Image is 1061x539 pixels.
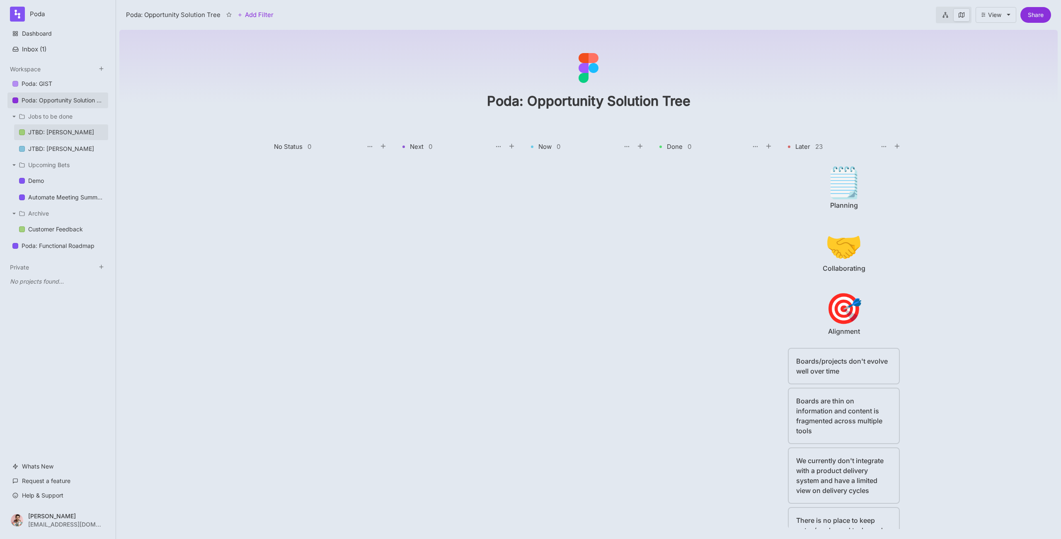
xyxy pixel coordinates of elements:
[7,206,108,221] div: Archive
[7,73,108,257] div: Workspace
[1020,7,1051,23] button: Share
[14,221,108,237] a: Customer Feedback
[788,159,900,219] a: 🗒️Planning
[7,459,108,474] a: Whats New
[274,141,389,152] div: No Status0
[798,167,889,197] div: 🗒️
[10,66,41,73] button: Workspace
[7,272,108,291] div: Private
[815,144,823,150] div: 23
[796,200,891,210] div: Planning
[274,142,303,152] div: No Status
[798,230,889,260] div: 🤝
[7,76,108,92] a: Poda: GIST
[557,144,560,150] div: 0
[7,92,108,109] div: Poda: Opportunity Solution Tree
[659,141,775,152] div: Done0
[7,42,108,56] button: Inbox (1)
[28,127,94,137] div: JTBD: [PERSON_NAME]
[538,142,552,152] div: Now
[22,95,103,105] div: Poda: Opportunity Solution Tree
[28,112,73,121] div: Jobs to be done
[7,26,108,41] a: Dashboard
[402,141,518,152] div: Next0
[410,142,424,152] div: Next
[798,293,889,323] div: 🎯
[796,263,891,273] div: Collaborating
[7,274,108,289] div: No projects found...
[28,176,44,186] div: Demo
[10,264,29,271] button: Private
[237,10,274,20] button: Add Filter
[14,189,108,205] a: Automate Meeting Summaries
[28,224,83,234] div: Customer Feedback
[7,92,108,108] a: Poda: Opportunity Solution Tree
[7,158,108,172] div: Upcoming Bets
[7,238,108,254] a: Poda: Functional Roadmap
[7,109,108,124] div: Jobs to be done
[976,7,1016,23] button: View
[796,356,891,376] div: Boards/projects don't evolve well over time
[788,348,900,384] a: Boards/projects don't evolve well over time
[28,192,103,202] div: Automate Meeting Summaries
[795,142,810,152] div: Later
[28,513,101,519] div: [PERSON_NAME]
[796,396,891,436] div: Boards are thin on information and content is fragmented across multiple tools
[14,173,108,189] a: Demo
[796,326,891,336] div: Alignment
[30,10,92,18] div: Poda
[7,473,108,489] a: Request a feature
[242,10,274,20] span: Add Filter
[22,241,94,251] div: Poda: Functional Roadmap
[7,508,108,532] button: [PERSON_NAME][EMAIL_ADDRESS][DOMAIN_NAME]
[7,488,108,503] a: Help & Support
[14,124,108,140] a: JTBD: [PERSON_NAME]
[788,388,900,444] a: Boards are thin on information and content is fragmented across multiple tools
[579,53,598,83] img: icon
[988,12,1001,18] div: View
[429,144,432,150] div: 0
[667,142,683,152] div: Done
[10,7,106,22] button: Poda
[14,141,108,157] a: JTBD: [PERSON_NAME]
[126,10,220,20] div: Poda: Opportunity Solution Tree
[688,144,691,150] div: 0
[788,447,900,504] a: We currently don't integrate with a product delivery system and have a limited view on delivery c...
[28,209,49,219] div: Archive
[788,141,903,152] div: Later23
[28,160,70,170] div: Upcoming Bets
[28,144,94,154] div: JTBD: [PERSON_NAME]
[308,144,311,150] div: 0
[796,456,891,495] div: We currently don't integrate with a product delivery system and have a limited view on delivery c...
[531,141,646,152] div: Now0
[788,222,900,282] a: 🤝Collaborating
[28,521,101,527] div: [EMAIL_ADDRESS][DOMAIN_NAME]
[788,285,900,345] a: 🎯Alignment
[22,79,52,89] div: Poda: GIST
